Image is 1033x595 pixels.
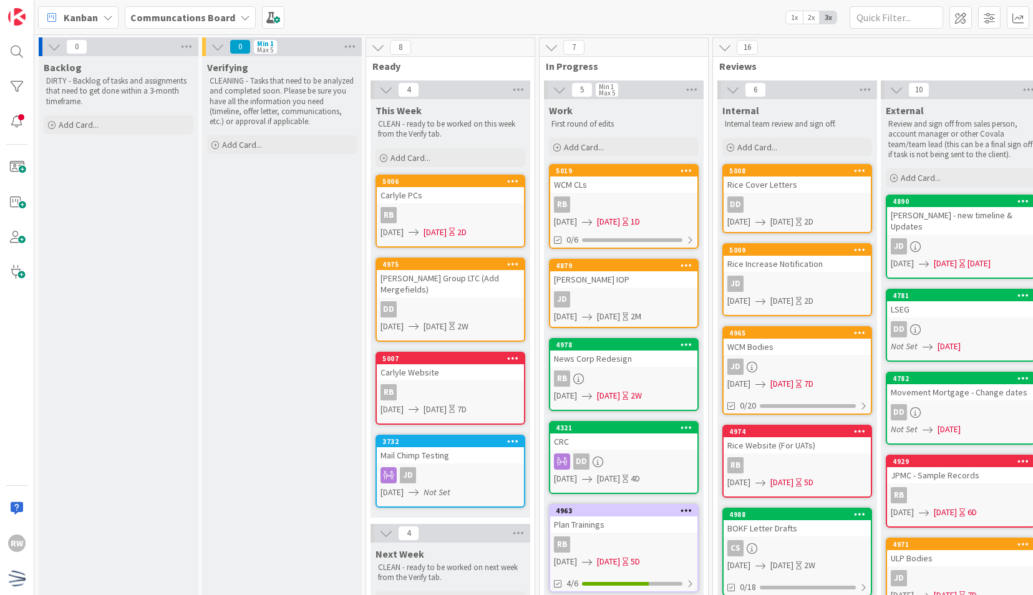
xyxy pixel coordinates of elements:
[556,423,697,432] div: 4321
[550,505,697,533] div: 4963Plan Trainings
[727,196,744,213] div: DD
[377,270,524,297] div: [PERSON_NAME] Group LTC (Add Mergefields)
[46,76,191,107] p: DIRTY - Backlog of tasks and assignments that need to get done within a 3-month timeframe.
[550,433,697,450] div: CRC
[210,76,354,127] p: CLEANING - Tasks that need to be analyzed and completed soon. Please be sure you have all the inf...
[770,294,793,307] span: [DATE]
[376,435,525,508] a: 3732Mail Chimp TestingJD[DATE]Not Set
[729,427,871,436] div: 4974
[729,167,871,175] div: 5008
[64,10,98,25] span: Kanban
[737,142,777,153] span: Add Card...
[207,61,248,74] span: Verifying
[550,165,697,193] div: 5019WCM CLs
[381,301,397,317] div: DD
[724,457,871,473] div: RB
[457,226,467,239] div: 2D
[722,164,872,233] a: 5008Rice Cover LettersDD[DATE][DATE]2D
[549,421,699,494] a: 4321CRCDD[DATE][DATE]4D
[597,310,620,323] span: [DATE]
[804,476,813,489] div: 5D
[556,167,697,175] div: 5019
[597,389,620,402] span: [DATE]
[377,176,524,187] div: 5006
[724,196,871,213] div: DD
[554,215,577,228] span: [DATE]
[549,104,573,117] span: Work
[381,207,397,223] div: RB
[727,294,750,307] span: [DATE]
[804,377,813,390] div: 7D
[400,467,416,483] div: JD
[381,320,404,333] span: [DATE]
[724,339,871,355] div: WCM Bodies
[597,472,620,485] span: [DATE]
[724,520,871,536] div: BOKF Letter Drafts
[563,40,584,55] span: 7
[550,536,697,553] div: RB
[566,233,578,246] span: 0/6
[724,359,871,375] div: JD
[550,165,697,177] div: 5019
[727,457,744,473] div: RB
[554,536,570,553] div: RB
[59,119,99,130] span: Add Card...
[550,260,697,288] div: 4879[PERSON_NAME] IOP
[377,301,524,317] div: DD
[382,354,524,363] div: 5007
[8,535,26,552] div: RW
[891,321,907,337] div: DD
[727,559,750,572] span: [DATE]
[550,422,697,433] div: 4321
[550,370,697,387] div: RB
[724,509,871,520] div: 4988
[722,326,872,415] a: 4965WCM BodiesJD[DATE][DATE]7D0/20
[804,294,813,307] div: 2D
[556,341,697,349] div: 4978
[8,569,26,587] img: avatar
[724,426,871,437] div: 4974
[724,165,871,177] div: 5008
[554,472,577,485] span: [DATE]
[770,215,793,228] span: [DATE]
[377,436,524,447] div: 3732
[377,187,524,203] div: Carlyle PCs
[631,389,642,402] div: 2W
[550,177,697,193] div: WCM CLs
[724,540,871,556] div: CS
[424,486,450,498] i: Not Set
[550,196,697,213] div: RB
[554,310,577,323] span: [DATE]
[550,453,697,470] div: DD
[770,377,793,390] span: [DATE]
[130,11,235,24] b: Communcations Board
[891,487,907,503] div: RB
[550,271,697,288] div: [PERSON_NAME] IOP
[549,164,699,249] a: 5019WCM CLsRB[DATE][DATE]1D0/6
[376,104,422,117] span: This Week
[804,215,813,228] div: 2D
[820,11,837,24] span: 3x
[257,47,273,53] div: Max 5
[729,246,871,254] div: 5009
[550,339,697,367] div: 4978News Corp Redesign
[554,370,570,387] div: RB
[222,139,262,150] span: Add Card...
[377,364,524,380] div: Carlyle Website
[573,453,589,470] div: DD
[376,175,525,248] a: 5006Carlyle PCsRB[DATE][DATE]2D
[381,226,404,239] span: [DATE]
[390,152,430,163] span: Add Card...
[740,399,756,412] span: 0/20
[549,338,699,411] a: 4978News Corp RedesignRB[DATE][DATE]2W
[631,555,640,568] div: 5D
[891,238,907,254] div: JD
[724,509,871,536] div: 4988BOKF Letter Drafts
[722,104,759,117] span: Internal
[724,177,871,193] div: Rice Cover Letters
[724,327,871,339] div: 4965
[770,559,793,572] span: [DATE]
[740,581,756,594] span: 0/18
[377,176,524,203] div: 5006Carlyle PCs
[631,310,641,323] div: 2M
